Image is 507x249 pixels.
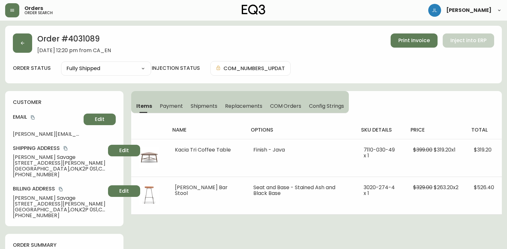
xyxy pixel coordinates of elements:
label: order status [13,65,51,72]
span: 3020-274-4 x 1 [364,184,395,197]
span: Payment [160,103,183,109]
h5: order search [24,11,53,15]
button: copy [30,114,36,121]
span: Shipments [191,103,218,109]
img: logo [242,5,266,15]
span: Edit [119,188,129,195]
span: [STREET_ADDRESS][PERSON_NAME] [13,201,105,207]
h4: customer [13,99,116,106]
span: [PERSON_NAME] [446,8,492,13]
h4: name [172,126,240,134]
h4: injection status [152,65,200,72]
span: [PHONE_NUMBER] [13,213,105,218]
button: Print Invoice [391,33,438,48]
img: 04f51693-7bc0-4d0a-8f37-1c9fab88fe95.jpg [139,185,159,205]
span: Kacia Tri Coffee Table [175,146,231,153]
span: [PERSON_NAME] Bar Stool [175,184,228,197]
button: Edit [108,185,140,197]
h4: price [411,126,461,134]
h4: Shipping Address [13,145,105,152]
h4: order summary [13,242,116,249]
span: [PERSON_NAME] Savage [13,154,105,160]
li: Finish - Java [253,147,349,153]
h4: total [471,126,497,134]
span: Print Invoice [398,37,430,44]
span: [STREET_ADDRESS][PERSON_NAME] [13,160,105,166]
button: copy [58,186,64,192]
span: [GEOGRAPHIC_DATA] , ON , K2P 0S1 , CA [13,166,105,172]
button: Edit [84,114,116,125]
span: $329.00 [413,184,432,191]
h4: sku details [361,126,400,134]
span: [PERSON_NAME] Savage [13,195,105,201]
button: copy [62,145,69,152]
h4: options [251,126,351,134]
h2: Order # 4031089 [37,33,111,48]
span: $263.20 x 2 [434,184,458,191]
span: COM Orders [270,103,302,109]
span: [DATE] 12:20 pm from CA_EN [37,48,111,53]
span: [PHONE_NUMBER] [13,172,105,178]
span: $319.20 [474,146,492,153]
span: [GEOGRAPHIC_DATA] , ON , K2P 0S1 , CA [13,207,105,213]
span: Config Strings [309,103,344,109]
span: Items [136,103,152,109]
span: Replacements [225,103,262,109]
span: $319.20 x 1 [434,146,456,153]
img: ba98015b-1545-4014-9722-7edaf00c73de.jpg [139,147,159,168]
span: Edit [119,147,129,154]
span: 7110-030-49 x 1 [364,146,395,159]
li: Seat and Base - Stained Ash and Black Base [253,185,349,196]
span: Orders [24,6,43,11]
span: Edit [95,116,104,123]
h4: Email [13,114,81,121]
span: $399.00 [413,146,432,153]
h4: Billing Address [13,185,105,192]
button: Edit [108,145,140,156]
span: $526.40 [474,184,494,191]
img: 1c9c23e2a847dab86f8017579b61559c [428,4,441,17]
span: [PERSON_NAME][EMAIL_ADDRESS][PERSON_NAME][PERSON_NAME][DOMAIN_NAME] [13,131,81,137]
